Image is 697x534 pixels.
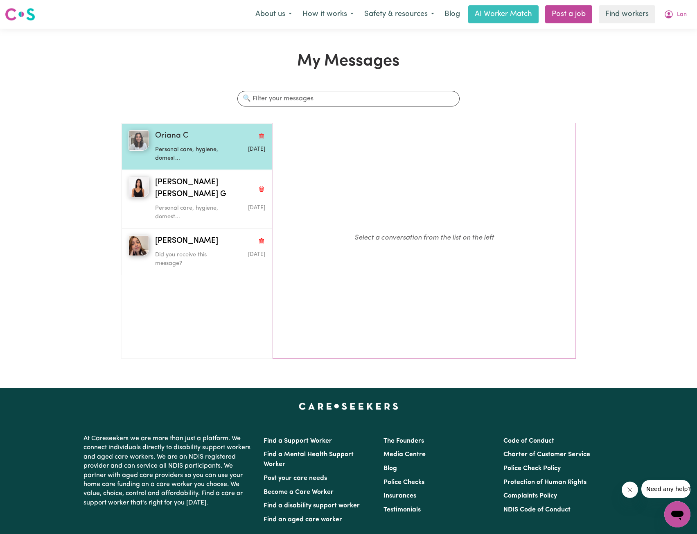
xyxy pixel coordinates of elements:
[383,438,424,444] a: The Founders
[383,451,426,458] a: Media Centre
[545,5,592,23] a: Post a job
[622,482,638,498] iframe: Close message
[248,205,265,210] span: Message sent on October 4, 2025
[503,507,571,513] a: NDIS Code of Conduct
[155,130,188,142] span: Oriana C
[264,489,334,496] a: Become a Care Worker
[440,5,465,23] a: Blog
[155,177,255,201] span: [PERSON_NAME] [PERSON_NAME] G
[155,235,218,247] span: [PERSON_NAME]
[5,7,35,22] img: Careseekers logo
[659,6,692,23] button: My Account
[264,475,327,482] a: Post your care needs
[121,52,576,71] h1: My Messages
[83,431,254,511] p: At Careseekers we are more than just a platform. We connect individuals directly to disability su...
[354,234,494,241] em: Select a conversation from the list on the left
[359,6,440,23] button: Safety & resources
[468,5,539,23] a: AI Worker Match
[258,131,265,141] button: Delete conversation
[297,6,359,23] button: How it works
[503,465,561,472] a: Police Check Policy
[237,91,460,106] input: 🔍 Filter your messages
[129,130,149,151] img: Oriana C
[599,5,655,23] a: Find workers
[299,403,398,410] a: Careseekers home page
[383,493,416,499] a: Insurances
[122,229,272,275] button: Estefany O[PERSON_NAME]Delete conversationDid you receive this message?Message sent on October 4,...
[677,10,687,19] span: Lan
[664,501,690,527] iframe: Button to launch messaging window
[5,6,50,12] span: Need any help?
[503,479,586,486] a: Protection of Human Rights
[264,516,342,523] a: Find an aged care worker
[248,252,265,257] span: Message sent on October 4, 2025
[129,235,149,256] img: Estefany O
[503,438,554,444] a: Code of Conduct
[155,251,228,268] p: Did you receive this message?
[264,438,332,444] a: Find a Support Worker
[122,123,272,170] button: Oriana COriana CDelete conversationPersonal care, hygiene, domest...Message sent on October 4, 2025
[383,507,421,513] a: Testimonials
[264,451,354,468] a: Find a Mental Health Support Worker
[258,236,265,247] button: Delete conversation
[383,465,397,472] a: Blog
[250,6,297,23] button: About us
[641,480,690,498] iframe: Message from company
[5,5,35,24] a: Careseekers logo
[122,170,272,229] button: Maria Alejandra G[PERSON_NAME] [PERSON_NAME] GDelete conversationPersonal care, hygiene, domest.....
[503,451,590,458] a: Charter of Customer Service
[264,502,360,509] a: Find a disability support worker
[155,204,228,222] p: Personal care, hygiene, domest...
[383,479,424,486] a: Police Checks
[248,147,265,152] span: Message sent on October 4, 2025
[129,177,149,197] img: Maria Alejandra G
[503,493,557,499] a: Complaints Policy
[155,145,228,163] p: Personal care, hygiene, domest...
[258,183,265,194] button: Delete conversation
